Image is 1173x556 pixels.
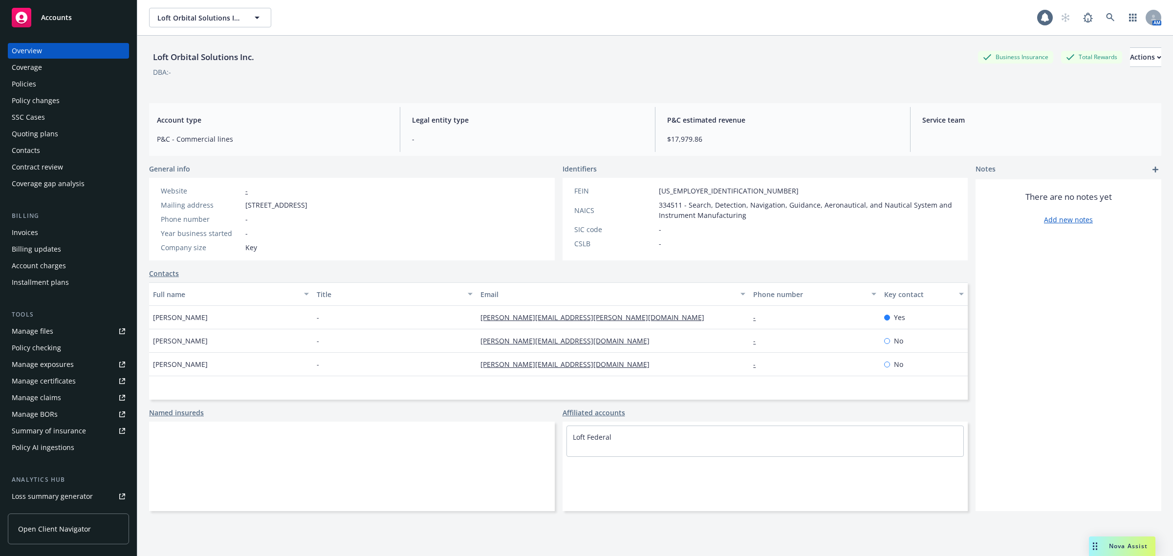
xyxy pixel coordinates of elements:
[12,489,93,504] div: Loss summary generator
[1025,191,1112,203] span: There are no notes yet
[12,225,38,240] div: Invoices
[8,76,129,92] a: Policies
[12,440,74,455] div: Policy AI ingestions
[880,282,968,306] button: Key contact
[8,211,129,221] div: Billing
[12,357,74,372] div: Manage exposures
[573,432,611,442] a: Loft Federal
[161,200,241,210] div: Mailing address
[1123,8,1143,27] a: Switch app
[149,282,313,306] button: Full name
[1078,8,1098,27] a: Report a Bug
[245,242,257,253] span: Key
[12,390,61,406] div: Manage claims
[563,407,625,418] a: Affiliated accounts
[245,200,307,210] span: [STREET_ADDRESS]
[8,159,129,175] a: Contract review
[12,143,40,158] div: Contacts
[41,14,72,21] span: Accounts
[8,340,129,356] a: Policy checking
[8,357,129,372] a: Manage exposures
[8,4,129,31] a: Accounts
[753,289,866,299] div: Phone number
[894,336,903,346] span: No
[149,8,271,27] button: Loft Orbital Solutions Inc.
[978,51,1053,63] div: Business Insurance
[12,423,86,439] div: Summary of insurance
[12,159,63,175] div: Contract review
[480,289,735,299] div: Email
[922,115,1153,125] span: Service team
[161,186,241,196] div: Website
[1089,536,1155,556] button: Nova Assist
[245,228,248,238] span: -
[153,336,208,346] span: [PERSON_NAME]
[12,43,42,59] div: Overview
[12,126,58,142] div: Quoting plans
[1130,48,1161,66] div: Actions
[12,76,36,92] div: Policies
[8,489,129,504] a: Loss summary generator
[317,289,462,299] div: Title
[1101,8,1120,27] a: Search
[884,289,953,299] div: Key contact
[480,313,712,322] a: [PERSON_NAME][EMAIL_ADDRESS][PERSON_NAME][DOMAIN_NAME]
[12,109,45,125] div: SSC Cases
[161,214,241,224] div: Phone number
[8,440,129,455] a: Policy AI ingestions
[894,312,905,322] span: Yes
[245,214,248,224] span: -
[12,93,60,108] div: Policy changes
[8,258,129,274] a: Account charges
[1130,47,1161,67] button: Actions
[8,423,129,439] a: Summary of insurance
[1109,542,1148,550] span: Nova Assist
[8,109,129,125] a: SSC Cases
[753,336,763,345] a: -
[8,475,129,485] div: Analytics hub
[149,407,204,418] a: Named insureds
[317,336,319,346] span: -
[480,336,657,345] a: [PERSON_NAME][EMAIL_ADDRESS][DOMAIN_NAME]
[12,275,69,290] div: Installment plans
[659,200,956,220] span: 334511 - Search, Detection, Navigation, Guidance, Aeronautical, and Nautical System and Instrumen...
[753,313,763,322] a: -
[313,282,477,306] button: Title
[8,241,129,257] a: Billing updates
[894,359,903,369] span: No
[659,238,661,249] span: -
[12,60,42,75] div: Coverage
[753,360,763,369] a: -
[1056,8,1075,27] a: Start snowing
[667,115,898,125] span: P&C estimated revenue
[574,224,655,235] div: SIC code
[149,164,190,174] span: General info
[574,238,655,249] div: CSLB
[149,268,179,278] a: Contacts
[12,258,66,274] div: Account charges
[12,373,76,389] div: Manage certificates
[8,390,129,406] a: Manage claims
[153,359,208,369] span: [PERSON_NAME]
[563,164,597,174] span: Identifiers
[1150,164,1161,175] a: add
[8,143,129,158] a: Contacts
[12,340,61,356] div: Policy checking
[157,134,388,144] span: P&C - Commercial lines
[1044,214,1093,225] a: Add new notes
[12,176,85,192] div: Coverage gap analysis
[574,205,655,215] div: NAICS
[153,67,171,77] div: DBA: -
[8,275,129,290] a: Installment plans
[1061,51,1122,63] div: Total Rewards
[8,60,129,75] a: Coverage
[749,282,880,306] button: Phone number
[8,373,129,389] a: Manage certificates
[659,224,661,235] span: -
[157,115,388,125] span: Account type
[8,323,129,339] a: Manage files
[161,242,241,253] div: Company size
[18,524,91,534] span: Open Client Navigator
[667,134,898,144] span: $17,979.86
